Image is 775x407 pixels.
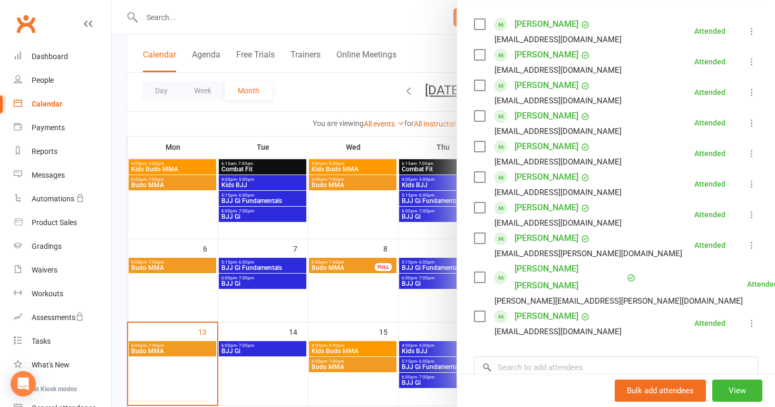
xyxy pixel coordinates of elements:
a: Calendar [14,92,111,116]
div: Workouts [32,289,63,298]
a: Reports [14,140,111,163]
div: People [32,76,54,84]
a: Automations [14,187,111,211]
div: [EMAIL_ADDRESS][PERSON_NAME][DOMAIN_NAME] [495,247,682,260]
div: Messages [32,171,65,179]
div: Gradings [32,242,62,250]
a: [PERSON_NAME] [515,308,578,325]
div: What's New [32,361,70,369]
div: Attended [694,180,725,188]
div: [EMAIL_ADDRESS][DOMAIN_NAME] [495,325,622,338]
a: Clubworx [13,11,39,37]
div: Attended [694,27,725,35]
div: Attended [694,119,725,127]
div: Attended [694,241,725,249]
button: Bulk add attendees [615,380,706,402]
a: [PERSON_NAME] [515,138,578,155]
div: [EMAIL_ADDRESS][DOMAIN_NAME] [495,216,622,230]
div: [EMAIL_ADDRESS][DOMAIN_NAME] [495,33,622,46]
div: Attended [694,319,725,327]
a: Dashboard [14,45,111,69]
a: [PERSON_NAME] [515,77,578,94]
a: What's New [14,353,111,377]
a: People [14,69,111,92]
div: Dashboard [32,52,68,61]
a: [PERSON_NAME] [515,108,578,124]
div: [EMAIL_ADDRESS][DOMAIN_NAME] [495,63,622,77]
div: Attended [694,89,725,96]
a: Assessments [14,306,111,330]
div: [PERSON_NAME][EMAIL_ADDRESS][PERSON_NAME][DOMAIN_NAME] [495,294,743,308]
div: Open Intercom Messenger [11,371,36,396]
a: Product Sales [14,211,111,235]
div: Waivers [32,266,57,274]
div: Calendar [32,100,62,108]
div: Tasks [32,337,51,345]
div: [EMAIL_ADDRESS][DOMAIN_NAME] [495,186,622,199]
div: Assessments [32,313,84,322]
a: Messages [14,163,111,187]
a: [PERSON_NAME] [PERSON_NAME] [515,260,624,294]
a: Workouts [14,282,111,306]
a: [PERSON_NAME] [515,230,578,247]
div: [EMAIL_ADDRESS][DOMAIN_NAME] [495,155,622,169]
div: Product Sales [32,218,77,227]
div: Automations [32,195,74,203]
a: Tasks [14,330,111,353]
a: [PERSON_NAME] [515,16,578,33]
button: View [712,380,762,402]
a: [PERSON_NAME] [515,46,578,63]
a: Gradings [14,235,111,258]
input: Search to add attendees [474,356,758,379]
div: Attended [694,211,725,218]
div: Reports [32,147,57,156]
div: Payments [32,123,65,132]
div: [EMAIL_ADDRESS][DOMAIN_NAME] [495,124,622,138]
a: [PERSON_NAME] [515,169,578,186]
div: [EMAIL_ADDRESS][DOMAIN_NAME] [495,94,622,108]
div: Attended [694,58,725,65]
a: [PERSON_NAME] [515,199,578,216]
a: Payments [14,116,111,140]
a: Waivers [14,258,111,282]
div: Attended [694,150,725,157]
